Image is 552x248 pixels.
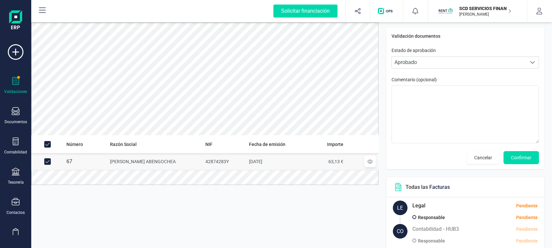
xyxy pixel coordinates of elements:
[7,210,25,215] div: Contactos
[476,214,538,221] div: Pendiente
[511,154,531,161] span: Confirmar
[504,151,539,164] button: Confirmar
[412,224,459,234] h5: Contabilidad - HUB3
[392,76,539,83] label: Comentario (opcional)
[66,141,83,148] span: Número
[392,33,539,39] h6: Validación documentos
[476,238,538,244] div: Pendiente
[467,151,500,164] button: Cancelar
[64,153,107,170] td: 67
[392,47,436,54] label: Estado de aprobación
[459,5,511,12] p: SCD SERVICIOS FINANCIEROS SL
[392,57,527,68] span: Aprobado
[246,153,302,170] td: [DATE]
[474,154,492,161] span: Cancelar
[4,89,27,94] div: Validaciones
[406,183,450,191] p: Todas las
[374,1,399,21] button: Logo de OPS
[418,214,445,221] p: Responsable
[516,202,538,209] div: Pendiente
[8,180,24,185] div: Tesorería
[459,12,511,17] p: [PERSON_NAME]
[203,153,246,170] td: 42874283Y
[438,4,453,18] img: SC
[393,201,407,215] div: LE
[205,141,213,148] span: NIF
[393,224,407,239] div: CO
[516,226,538,233] div: Pendiente
[44,158,51,165] div: Row Unselected 653eb403-5bce-43a1-9b18-b92836cd22bd
[107,153,202,170] td: [PERSON_NAME] ABENGOCHEA
[5,119,27,124] div: Documentos
[44,141,51,148] div: All items selected
[273,5,338,18] div: Solicitar financiación
[4,150,27,155] div: Contabilidad
[9,10,22,31] img: Logo Finanedi
[249,141,285,148] span: Fecha de emisión
[110,141,137,148] span: Razón Social
[302,153,346,170] td: 63,13 €
[266,1,345,21] button: Solicitar financiación
[327,141,343,148] span: Importe
[429,184,450,190] span: Facturas
[378,8,395,14] img: Logo de OPS
[418,237,445,245] p: Responsable
[412,201,425,211] h5: Legal
[436,1,519,21] button: SCSCD SERVICIOS FINANCIEROS SL[PERSON_NAME]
